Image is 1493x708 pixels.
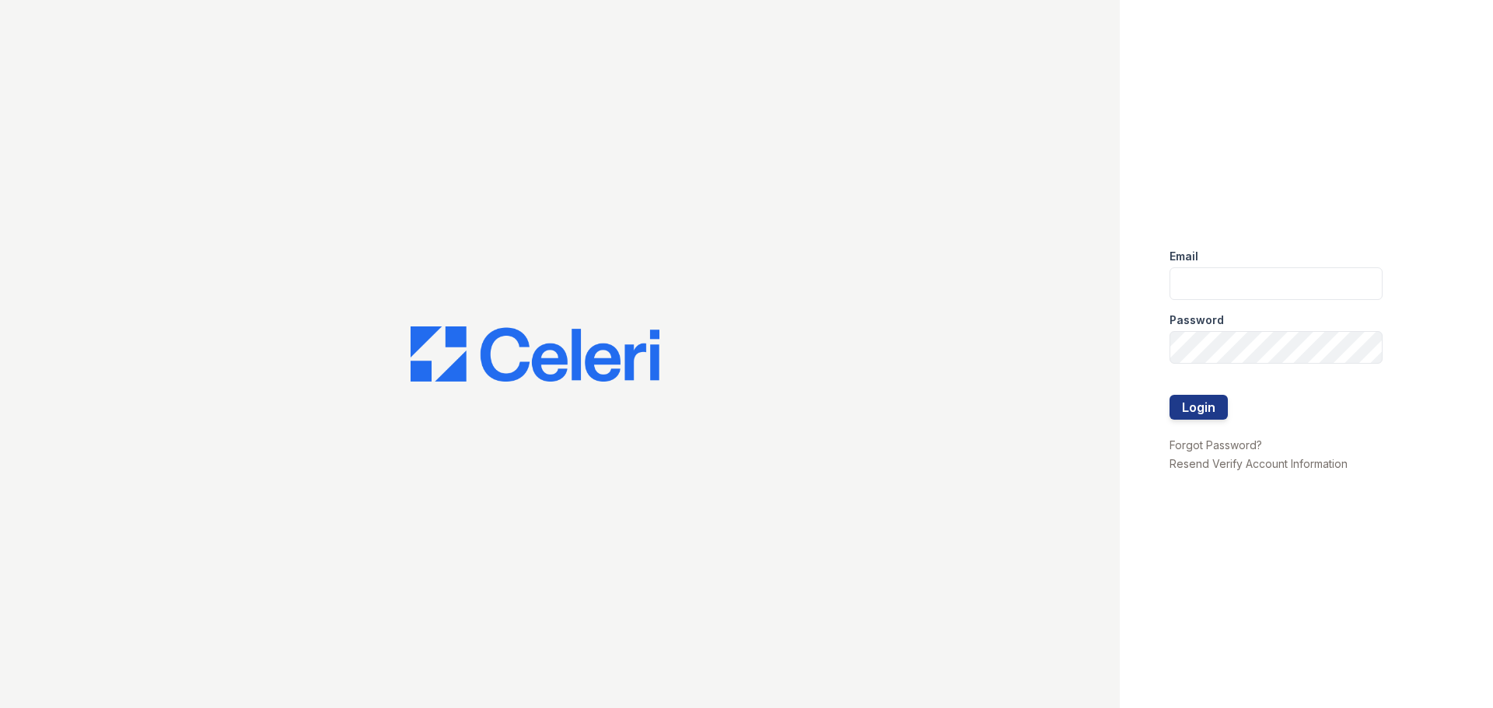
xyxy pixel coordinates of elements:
[1170,438,1262,452] a: Forgot Password?
[1170,395,1228,420] button: Login
[1170,457,1348,470] a: Resend Verify Account Information
[1170,249,1198,264] label: Email
[1170,312,1224,328] label: Password
[411,326,659,382] img: CE_Logo_Blue-a8612792a0a2168367f1c8372b55b34899dd931a85d93a1a3d3e32e68fde9ad4.png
